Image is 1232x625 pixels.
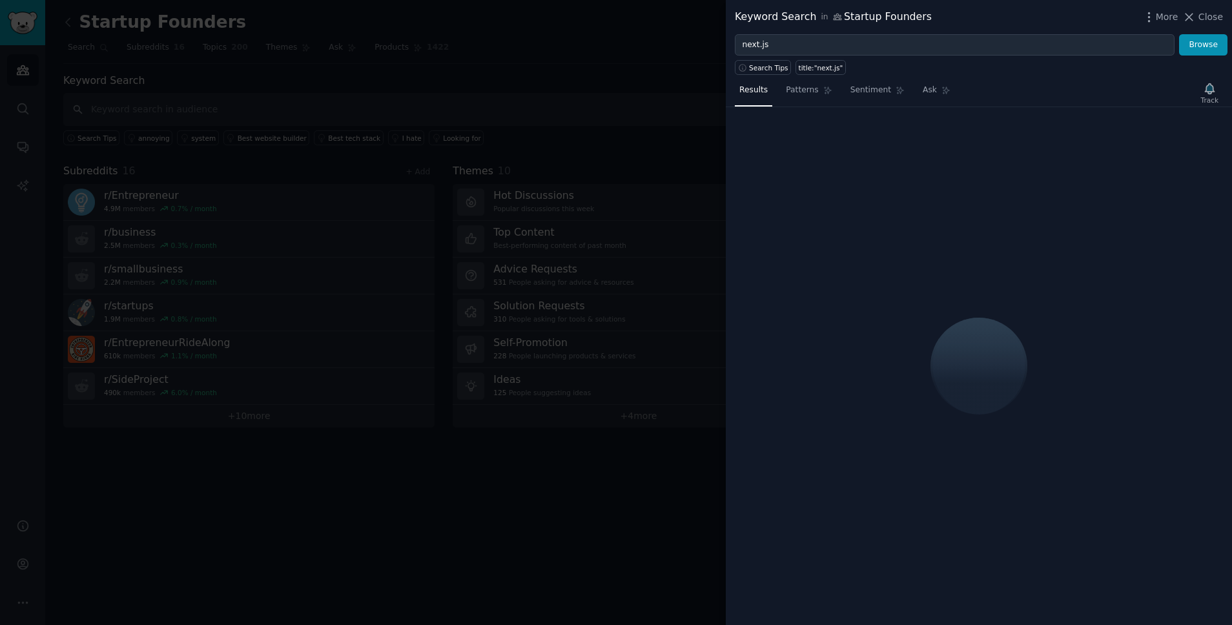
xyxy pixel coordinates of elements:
span: Close [1198,10,1223,24]
span: More [1156,10,1178,24]
a: title:"next.js" [796,60,846,75]
span: Patterns [786,85,818,96]
a: Sentiment [846,80,909,107]
span: Search Tips [749,63,788,72]
span: Results [739,85,768,96]
span: Ask [923,85,937,96]
button: Search Tips [735,60,791,75]
input: Try a keyword related to your business [735,34,1175,56]
a: Patterns [781,80,836,107]
span: in [821,12,828,23]
a: Results [735,80,772,107]
button: More [1142,10,1178,24]
div: Keyword Search Startup Founders [735,9,932,25]
a: Ask [918,80,955,107]
div: title:"next.js" [799,63,843,72]
button: Browse [1179,34,1227,56]
button: Close [1182,10,1223,24]
span: Sentiment [850,85,891,96]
